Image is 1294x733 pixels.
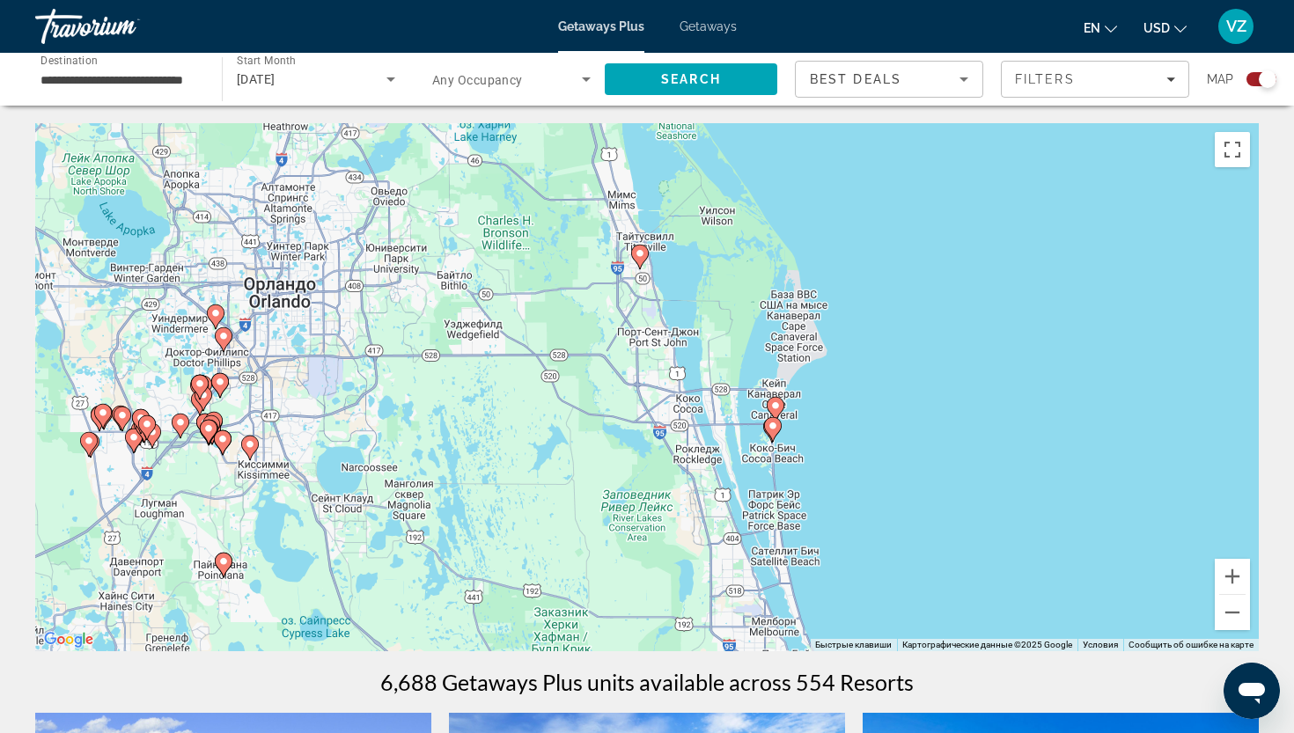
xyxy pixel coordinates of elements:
[1213,8,1259,45] button: User Menu
[605,63,777,95] button: Search
[237,55,296,67] span: Start Month
[1215,595,1250,630] button: Уменьшить
[815,639,892,651] button: Быстрые клавиши
[40,70,199,91] input: Select destination
[40,628,98,651] img: Google
[1224,663,1280,719] iframe: Кнопка запуска окна обмена сообщениями
[1143,21,1170,35] span: USD
[40,54,98,66] span: Destination
[1215,132,1250,167] button: Включить полноэкранный режим
[1001,61,1189,98] button: Filters
[558,19,644,33] a: Getaways Plus
[40,628,98,651] a: Открыть эту область в Google Картах (в новом окне)
[1083,640,1118,649] a: Условия (ссылка откроется в новой вкладке)
[1215,559,1250,594] button: Увеличить
[810,72,901,86] span: Best Deals
[810,69,968,90] mat-select: Sort by
[1207,67,1233,92] span: Map
[1084,15,1117,40] button: Change language
[1143,15,1187,40] button: Change currency
[380,669,914,695] h1: 6,688 Getaways Plus units available across 554 Resorts
[680,19,737,33] a: Getaways
[35,4,211,49] a: Travorium
[432,73,523,87] span: Any Occupancy
[902,640,1072,649] span: Картографические данные ©2025 Google
[1084,21,1100,35] span: en
[661,72,721,86] span: Search
[1015,72,1075,86] span: Filters
[237,72,276,86] span: [DATE]
[1226,18,1246,35] span: VZ
[1129,640,1254,649] a: Сообщить об ошибке на карте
